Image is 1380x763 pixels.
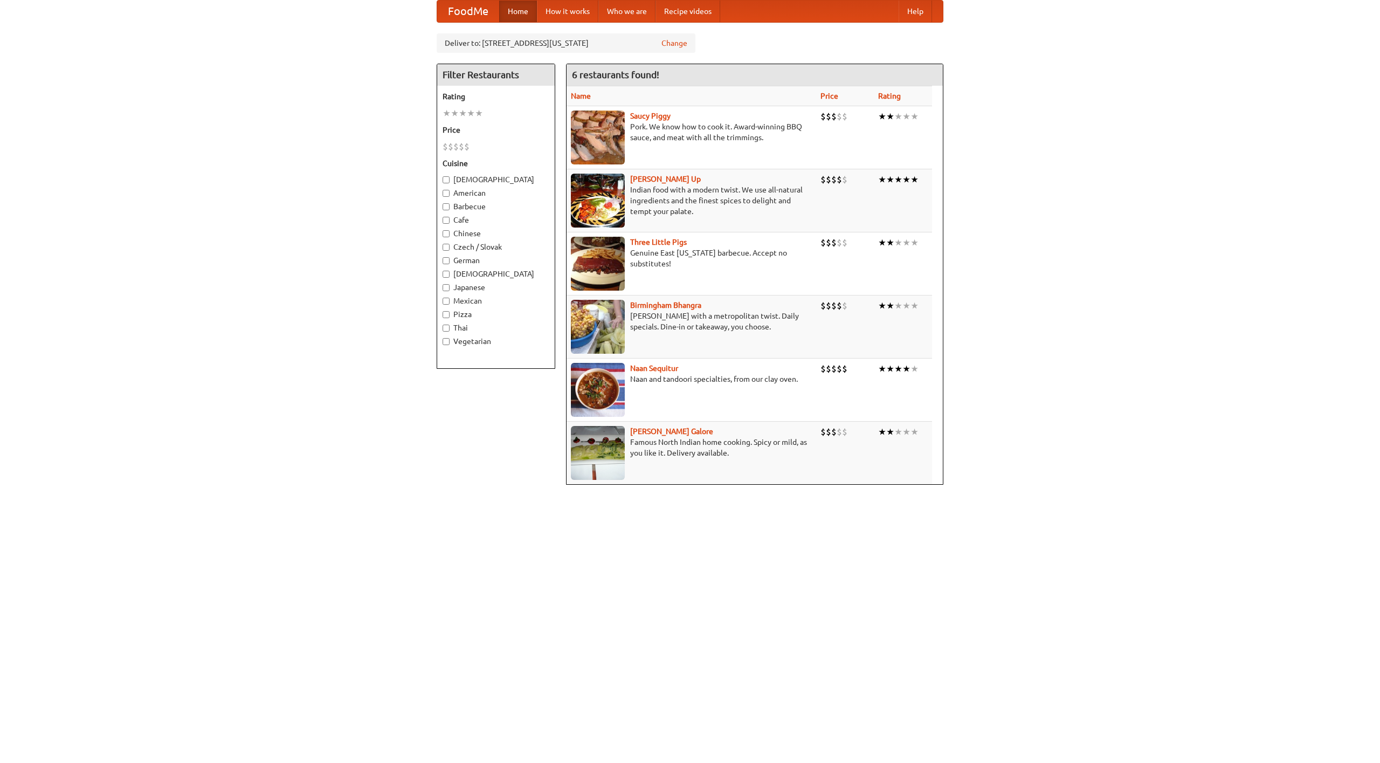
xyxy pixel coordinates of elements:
[443,217,450,224] input: Cafe
[571,121,812,143] p: Pork. We know how to cook it. Award-winning BBQ sauce, and meat with all the trimmings.
[443,322,549,333] label: Thai
[878,363,886,375] li: ★
[443,325,450,332] input: Thai
[443,311,450,318] input: Pizza
[571,426,625,480] img: currygalore.jpg
[453,141,459,153] li: $
[842,237,847,249] li: $
[837,237,842,249] li: $
[837,363,842,375] li: $
[630,364,678,373] b: Naan Sequitur
[443,176,450,183] input: [DEMOGRAPHIC_DATA]
[443,190,450,197] input: American
[475,107,483,119] li: ★
[443,107,451,119] li: ★
[443,141,448,153] li: $
[831,300,837,312] li: $
[837,426,842,438] li: $
[630,175,701,183] b: [PERSON_NAME] Up
[910,174,919,185] li: ★
[894,111,902,122] li: ★
[831,426,837,438] li: $
[886,237,894,249] li: ★
[899,1,932,22] a: Help
[831,363,837,375] li: $
[443,255,549,266] label: German
[443,295,549,306] label: Mexican
[831,174,837,185] li: $
[443,338,450,345] input: Vegetarian
[878,92,901,100] a: Rating
[451,107,459,119] li: ★
[443,284,450,291] input: Japanese
[826,300,831,312] li: $
[902,363,910,375] li: ★
[842,111,847,122] li: $
[443,228,549,239] label: Chinese
[630,112,671,120] a: Saucy Piggy
[842,174,847,185] li: $
[448,141,453,153] li: $
[910,300,919,312] li: ★
[894,237,902,249] li: ★
[443,125,549,135] h5: Price
[878,237,886,249] li: ★
[842,426,847,438] li: $
[459,141,464,153] li: $
[443,230,450,237] input: Chinese
[443,282,549,293] label: Japanese
[902,111,910,122] li: ★
[902,426,910,438] li: ★
[820,426,826,438] li: $
[661,38,687,49] a: Change
[443,242,549,252] label: Czech / Slovak
[443,215,549,225] label: Cafe
[459,107,467,119] li: ★
[571,437,812,458] p: Famous North Indian home cooking. Spicy or mild, as you like it. Delivery available.
[820,111,826,122] li: $
[837,300,842,312] li: $
[443,188,549,198] label: American
[826,111,831,122] li: $
[598,1,655,22] a: Who we are
[571,248,812,269] p: Genuine East [US_STATE] barbecue. Accept no substitutes!
[443,91,549,102] h5: Rating
[831,111,837,122] li: $
[571,237,625,291] img: littlepigs.jpg
[826,363,831,375] li: $
[630,301,701,310] a: Birmingham Bhangra
[571,111,625,164] img: saucy.jpg
[831,237,837,249] li: $
[630,238,687,246] b: Three Little Pigs
[571,363,625,417] img: naansequitur.jpg
[842,363,847,375] li: $
[630,427,713,436] a: [PERSON_NAME] Galore
[894,426,902,438] li: ★
[572,70,659,80] ng-pluralize: 6 restaurants found!
[437,1,499,22] a: FoodMe
[571,300,625,354] img: bhangra.jpg
[886,363,894,375] li: ★
[902,174,910,185] li: ★
[437,64,555,86] h4: Filter Restaurants
[437,33,695,53] div: Deliver to: [STREET_ADDRESS][US_STATE]
[443,269,549,279] label: [DEMOGRAPHIC_DATA]
[443,298,450,305] input: Mexican
[910,237,919,249] li: ★
[820,174,826,185] li: $
[894,300,902,312] li: ★
[837,111,842,122] li: $
[902,300,910,312] li: ★
[910,426,919,438] li: ★
[443,309,549,320] label: Pizza
[886,426,894,438] li: ★
[467,107,475,119] li: ★
[443,201,549,212] label: Barbecue
[837,174,842,185] li: $
[443,158,549,169] h5: Cuisine
[571,311,812,332] p: [PERSON_NAME] with a metropolitan twist. Daily specials. Dine-in or takeaway, you choose.
[886,111,894,122] li: ★
[842,300,847,312] li: $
